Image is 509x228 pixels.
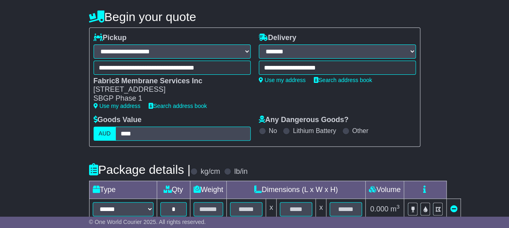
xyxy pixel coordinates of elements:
div: SBGP Phase 1 [94,94,243,103]
a: Search address book [314,77,372,83]
label: Delivery [259,34,296,42]
label: Other [352,127,368,135]
td: Volume [366,181,404,198]
span: 0.000 [370,205,388,213]
a: Remove this item [450,205,457,213]
label: lb/in [234,167,247,176]
td: x [316,198,326,220]
div: Fabric8 Membrane Services Inc [94,77,243,86]
span: m [390,205,400,213]
td: Qty [157,181,190,198]
label: kg/cm [200,167,220,176]
label: Any Dangerous Goods? [259,116,349,125]
span: © One World Courier 2025. All rights reserved. [89,219,206,225]
a: Use my address [94,103,141,109]
label: No [269,127,277,135]
h4: Begin your quote [89,10,420,23]
h4: Package details | [89,163,191,176]
a: Use my address [259,77,306,83]
td: x [266,198,277,220]
label: Goods Value [94,116,142,125]
label: AUD [94,127,116,141]
label: Pickup [94,34,127,42]
td: Weight [190,181,227,198]
a: Search address book [149,103,207,109]
td: Dimensions (L x W x H) [227,181,366,198]
label: Lithium Battery [293,127,336,135]
div: [STREET_ADDRESS] [94,85,243,94]
sup: 3 [396,204,400,210]
td: Type [89,181,157,198]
